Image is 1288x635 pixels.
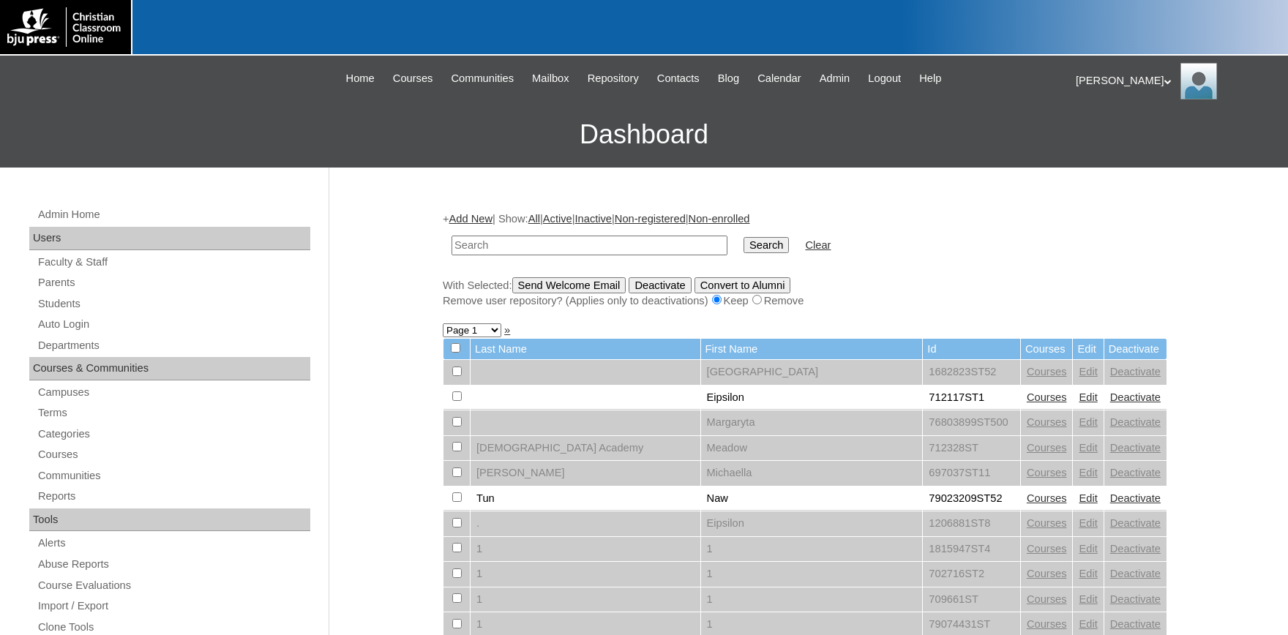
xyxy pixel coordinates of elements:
[718,70,739,87] span: Blog
[1110,391,1161,403] a: Deactivate
[1027,467,1067,478] a: Courses
[1110,467,1161,478] a: Deactivate
[923,511,1020,536] td: 1206881ST8
[1110,593,1161,605] a: Deactivate
[37,315,310,334] a: Auto Login
[1027,366,1067,377] a: Courses
[1027,492,1067,504] a: Courses
[471,461,700,486] td: [PERSON_NAME]
[1079,366,1097,377] a: Edit
[29,357,310,380] div: Courses & Communities
[1079,391,1097,403] a: Edit
[1027,568,1067,579] a: Courses
[1110,618,1161,630] a: Deactivate
[701,360,923,385] td: [GEOGRAPHIC_DATA]
[29,227,310,250] div: Users
[1110,442,1161,454] a: Deactivate
[1079,618,1097,630] a: Edit
[443,277,1167,309] div: With Selected:
[1027,517,1067,529] a: Courses
[1110,416,1161,428] a: Deactivate
[7,7,124,47] img: logo-white.png
[37,597,310,615] a: Import / Export
[37,487,310,506] a: Reports
[701,562,923,587] td: 1
[615,213,686,225] a: Non-registered
[1079,416,1097,428] a: Edit
[701,511,923,536] td: Eipsilon
[37,425,310,443] a: Categories
[37,404,310,422] a: Terms
[1110,492,1161,504] a: Deactivate
[750,70,808,87] a: Calendar
[443,293,1167,309] div: Remove user repository? (Applies only to deactivations) Keep Remove
[923,562,1020,587] td: 702716ST2
[471,436,700,461] td: [DEMOGRAPHIC_DATA] Academy
[1079,492,1097,504] a: Edit
[701,410,923,435] td: Margaryta
[701,537,923,562] td: 1
[1079,593,1097,605] a: Edit
[443,211,1167,308] div: + | Show: | | | |
[912,70,948,87] a: Help
[525,70,577,87] a: Mailbox
[1027,391,1067,403] a: Courses
[1104,339,1167,360] td: Deactivate
[923,486,1020,511] td: 79023209ST52
[711,70,746,87] a: Blog
[923,410,1020,435] td: 76803899ST500
[443,70,521,87] a: Communities
[528,213,540,225] a: All
[1079,467,1097,478] a: Edit
[923,587,1020,612] td: 709661ST
[701,486,923,511] td: Naw
[1110,543,1161,555] a: Deactivate
[37,383,310,402] a: Campuses
[689,213,750,225] a: Non-enrolled
[588,70,639,87] span: Repository
[1027,442,1067,454] a: Courses
[386,70,441,87] a: Courses
[37,274,310,292] a: Parents
[861,70,908,87] a: Logout
[701,386,923,410] td: Eipsilon
[868,70,901,87] span: Logout
[471,486,700,511] td: Tun
[7,102,1281,168] h3: Dashboard
[694,277,791,293] input: Convert to Alumni
[923,537,1020,562] td: 1815947ST4
[471,511,700,536] td: .
[744,237,789,253] input: Search
[1021,339,1073,360] td: Courses
[512,277,626,293] input: Send Welcome Email
[37,206,310,224] a: Admin Home
[701,436,923,461] td: Meadow
[1079,568,1097,579] a: Edit
[1110,517,1161,529] a: Deactivate
[532,70,569,87] span: Mailbox
[1079,442,1097,454] a: Edit
[37,576,310,595] a: Course Evaluations
[923,360,1020,385] td: 1682823ST52
[1027,416,1067,428] a: Courses
[37,337,310,355] a: Departments
[471,587,700,612] td: 1
[37,446,310,464] a: Courses
[471,537,700,562] td: 1
[1180,63,1217,99] img: Karen Lawton
[757,70,801,87] span: Calendar
[701,339,923,360] td: First Name
[1027,543,1067,555] a: Courses
[701,587,923,612] td: 1
[37,534,310,552] a: Alerts
[37,295,310,313] a: Students
[37,467,310,485] a: Communities
[820,70,850,87] span: Admin
[393,70,433,87] span: Courses
[452,236,727,255] input: Search
[657,70,700,87] span: Contacts
[919,70,941,87] span: Help
[449,213,493,225] a: Add New
[580,70,646,87] a: Repository
[701,461,923,486] td: Michaella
